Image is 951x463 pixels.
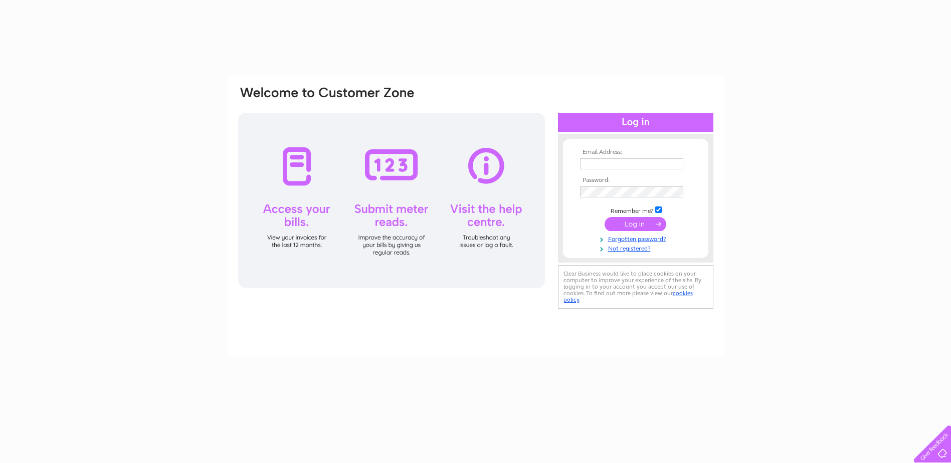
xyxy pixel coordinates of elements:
[580,234,694,243] a: Forgotten password?
[563,290,693,303] a: cookies policy
[558,265,713,309] div: Clear Business would like to place cookies on your computer to improve your experience of the sit...
[578,205,694,215] td: Remember me?
[578,149,694,156] th: Email Address:
[580,243,694,253] a: Not registered?
[578,177,694,184] th: Password:
[605,217,666,231] input: Submit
